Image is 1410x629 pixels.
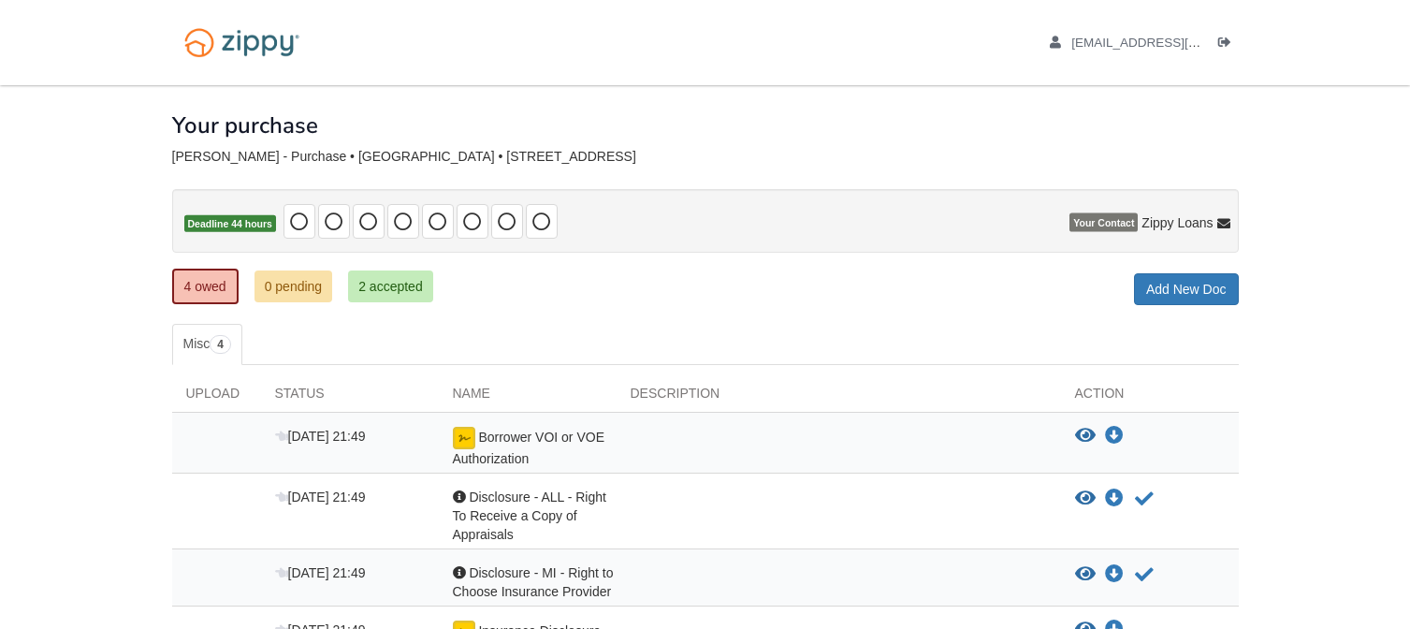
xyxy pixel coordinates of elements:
[172,19,312,66] img: Logo
[172,149,1239,165] div: [PERSON_NAME] - Purchase • [GEOGRAPHIC_DATA] • [STREET_ADDRESS]
[1061,384,1239,412] div: Action
[1141,213,1213,232] span: Zippy Loans
[1133,488,1156,510] button: Acknowledge receipt of document
[254,271,333,302] a: 0 pending
[1075,565,1096,584] button: View Disclosure - MI - Right to Choose Insurance Provider
[1105,429,1124,444] a: Download Borrower VOI or VOE Authorization
[184,215,276,233] span: Deadline 44 hours
[172,113,318,138] h1: Your purchase
[1069,213,1138,232] span: Your Contact
[453,490,606,542] span: Disclosure - ALL - Right To Receive a Copy of Appraisals
[453,427,475,449] img: Preparing document
[275,490,366,505] span: [DATE] 21:49
[1133,563,1156,586] button: Acknowledge receipt of document
[1075,427,1096,446] button: View Borrower VOI or VOE Authorization
[453,565,614,599] span: Disclosure - MI - Right to Choose Insurance Provider
[1105,491,1124,506] a: Download Disclosure - ALL - Right To Receive a Copy of Appraisals
[1071,36,1286,50] span: eagreen2011@gmail.com
[275,565,366,580] span: [DATE] 21:49
[1075,490,1096,508] button: View Disclosure - ALL - Right To Receive a Copy of Appraisals
[348,271,433,302] a: 2 accepted
[275,429,366,444] span: [DATE] 21:49
[1105,567,1124,582] a: Download Disclosure - MI - Right to Choose Insurance Provider
[210,335,231,354] span: 4
[439,384,617,412] div: Name
[261,384,439,412] div: Status
[617,384,1061,412] div: Description
[1050,36,1286,54] a: edit profile
[1134,273,1239,305] a: Add New Doc
[172,269,239,304] a: 4 owed
[1218,36,1239,54] a: Log out
[172,324,242,365] a: Misc
[453,430,604,466] span: Borrower VOI or VOE Authorization
[172,384,261,412] div: Upload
